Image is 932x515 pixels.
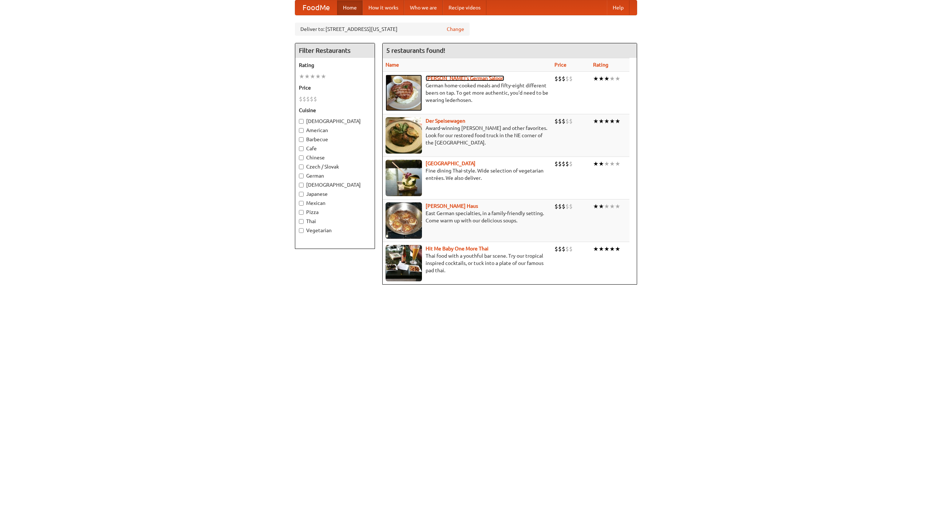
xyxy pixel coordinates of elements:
li: $ [306,95,310,103]
li: $ [554,245,558,253]
input: American [299,128,304,133]
label: [DEMOGRAPHIC_DATA] [299,181,371,189]
li: ★ [609,75,615,83]
li: ★ [593,202,599,210]
li: $ [565,75,569,83]
li: $ [569,75,573,83]
li: $ [310,95,313,103]
img: satay.jpg [386,160,422,196]
a: How it works [363,0,404,15]
li: ★ [593,117,599,125]
p: East German specialties, in a family-friendly setting. Come warm up with our delicious soups. [386,210,549,224]
li: $ [313,95,317,103]
a: [GEOGRAPHIC_DATA] [426,161,475,166]
a: Recipe videos [443,0,486,15]
label: Pizza [299,209,371,216]
p: German home-cooked meals and fifty-eight different beers on tap. To get more authentic, you'd nee... [386,82,549,104]
li: ★ [599,160,604,168]
li: ★ [604,202,609,210]
li: ★ [599,117,604,125]
img: speisewagen.jpg [386,117,422,154]
input: Barbecue [299,137,304,142]
li: $ [565,202,569,210]
input: Vegetarian [299,228,304,233]
a: [PERSON_NAME] Haus [426,203,478,209]
li: ★ [604,75,609,83]
label: American [299,127,371,134]
li: ★ [615,117,620,125]
li: ★ [599,202,604,210]
input: Cafe [299,146,304,151]
li: $ [569,117,573,125]
input: [DEMOGRAPHIC_DATA] [299,119,304,124]
li: $ [562,245,565,253]
a: Who we are [404,0,443,15]
p: Fine dining Thai-style. Wide selection of vegetarian entrées. We also deliver. [386,167,549,182]
a: Hit Me Baby One More Thai [426,246,489,251]
li: $ [562,160,565,168]
li: ★ [615,160,620,168]
label: Thai [299,218,371,225]
li: ★ [609,245,615,253]
li: $ [299,95,303,103]
li: ★ [593,160,599,168]
li: $ [554,117,558,125]
ng-pluralize: 5 restaurants found! [386,47,445,54]
li: $ [569,245,573,253]
a: [PERSON_NAME]'s German Saloon [426,75,504,81]
li: $ [569,202,573,210]
li: ★ [615,75,620,83]
li: ★ [609,202,615,210]
li: ★ [593,75,599,83]
li: ★ [604,117,609,125]
a: Rating [593,62,608,68]
li: ★ [310,72,315,80]
li: $ [562,75,565,83]
li: $ [565,160,569,168]
a: Home [337,0,363,15]
a: Change [447,25,464,33]
li: ★ [299,72,304,80]
a: FoodMe [295,0,337,15]
input: Chinese [299,155,304,160]
li: ★ [593,245,599,253]
li: $ [562,202,565,210]
h4: Filter Restaurants [295,43,375,58]
li: $ [558,117,562,125]
p: Award-winning [PERSON_NAME] and other favorites. Look for our restored food truck in the NE corne... [386,124,549,146]
label: Vegetarian [299,227,371,234]
a: Price [554,62,566,68]
li: ★ [304,72,310,80]
img: esthers.jpg [386,75,422,111]
li: $ [303,95,306,103]
input: German [299,174,304,178]
li: $ [558,245,562,253]
li: $ [565,117,569,125]
h5: Rating [299,62,371,69]
li: ★ [615,202,620,210]
li: ★ [609,160,615,168]
li: $ [562,117,565,125]
li: $ [565,245,569,253]
h5: Price [299,84,371,91]
a: Der Speisewagen [426,118,465,124]
label: Barbecue [299,136,371,143]
li: ★ [315,72,321,80]
a: Help [607,0,629,15]
img: kohlhaus.jpg [386,202,422,239]
input: Japanese [299,192,304,197]
img: babythai.jpg [386,245,422,281]
label: Japanese [299,190,371,198]
li: $ [554,202,558,210]
li: ★ [604,245,609,253]
li: ★ [599,75,604,83]
li: ★ [609,117,615,125]
label: [DEMOGRAPHIC_DATA] [299,118,371,125]
input: Thai [299,219,304,224]
li: $ [554,160,558,168]
input: Mexican [299,201,304,206]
